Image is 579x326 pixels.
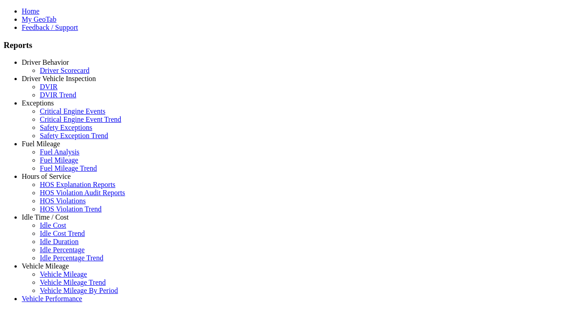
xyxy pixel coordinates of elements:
a: Safety Exceptions [40,124,92,131]
a: Fuel Mileage [40,156,78,164]
a: Exceptions [22,99,54,107]
a: Idle Percentage [40,246,85,254]
h3: Reports [4,40,575,50]
a: Driver Behavior [22,58,69,66]
a: Vehicle Mileage [22,262,69,270]
a: Idle Time / Cost [22,213,69,221]
a: Driver Scorecard [40,67,90,74]
a: Idle Duration [40,238,79,245]
a: My GeoTab [22,15,57,23]
a: Driver Vehicle Inspection [22,75,96,82]
a: Safety Exception Trend [40,132,108,139]
a: Hours of Service [22,173,71,180]
a: Fuel Analysis [40,148,80,156]
a: Feedback / Support [22,24,78,31]
a: Vehicle Mileage [40,270,87,278]
a: Critical Engine Events [40,107,105,115]
a: Fuel Mileage [22,140,60,148]
a: Idle Cost [40,221,66,229]
a: Vehicle Mileage Trend [40,278,106,286]
a: HOS Explanation Reports [40,181,115,188]
a: Home [22,7,39,15]
a: DVIR [40,83,57,91]
a: Critical Engine Event Trend [40,115,121,123]
a: Vehicle Mileage By Period [40,287,118,294]
a: Idle Cost Trend [40,230,85,237]
a: HOS Violation Trend [40,205,102,213]
a: HOS Violation Audit Reports [40,189,125,197]
a: DVIR Trend [40,91,76,99]
a: Vehicle Performance [22,295,82,302]
a: Idle Percentage Trend [40,254,103,262]
a: HOS Violations [40,197,85,205]
a: Fuel Mileage Trend [40,164,97,172]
